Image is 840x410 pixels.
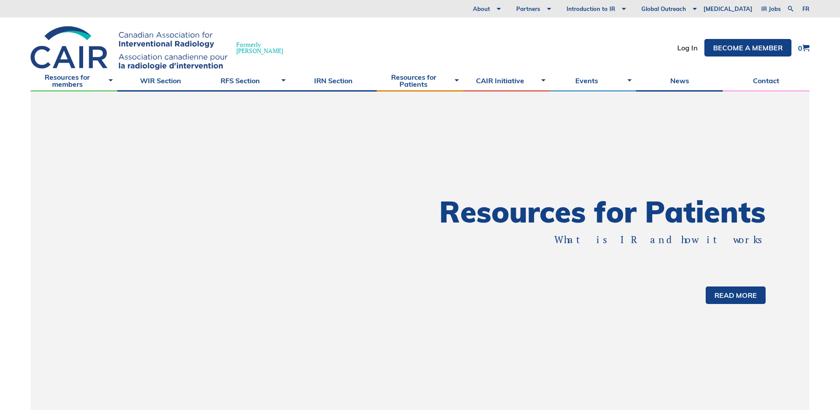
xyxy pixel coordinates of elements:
[31,26,227,70] img: CIRA
[802,6,809,12] a: fr
[31,26,292,70] a: Formerly[PERSON_NAME]
[290,70,377,92] a: IRN Section
[451,233,766,247] p: What is IR and how it works
[117,70,204,92] a: WIR Section
[798,44,809,52] a: 0
[704,39,791,57] a: Become a member
[463,70,550,92] a: CAIR Initiative
[550,70,637,92] a: Events
[723,70,809,92] a: Contact
[677,44,698,51] a: Log In
[204,70,290,92] a: RFS Section
[236,42,283,54] span: Formerly [PERSON_NAME]
[636,70,723,92] a: News
[706,286,766,304] a: Read more
[377,70,463,92] a: Resources for Patients
[31,70,117,92] a: Resources for members
[420,197,766,226] h1: Resources for Patients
